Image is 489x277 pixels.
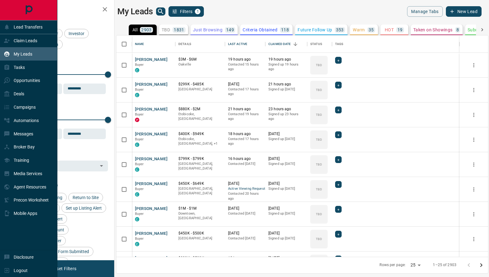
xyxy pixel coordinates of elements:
div: condos.ca [135,68,139,72]
p: Downtown, [GEOGRAPHIC_DATA] [178,211,222,221]
button: [PERSON_NAME] [135,231,168,237]
div: condos.ca [135,143,139,147]
p: Signed up [DATE] [268,211,304,216]
div: + [335,256,342,262]
button: [PERSON_NAME] [135,131,168,137]
div: condos.ca [135,167,139,172]
span: + [337,206,339,212]
p: Contacted 17 hours ago [228,137,262,146]
button: [PERSON_NAME] [135,256,168,261]
p: Warm [353,28,365,32]
span: Buyer [135,63,144,67]
button: Open [97,161,106,170]
p: 118 [281,28,289,32]
p: [GEOGRAPHIC_DATA], [GEOGRAPHIC_DATA] [178,186,222,196]
span: Buyer [135,187,144,191]
span: + [337,256,339,262]
h1: My Leads [117,7,153,16]
p: $299K - $500K [178,256,222,261]
span: + [337,157,339,163]
p: TBD [316,137,322,142]
p: 1831 [174,28,184,32]
button: more [469,85,478,95]
span: Buyer [135,212,144,216]
p: Contacted 15 hours ago [228,62,262,72]
p: 19 hours ago [268,57,304,62]
div: + [335,231,342,238]
span: + [337,132,339,138]
button: [PERSON_NAME] [135,181,168,187]
button: Sort [291,40,300,48]
div: Last Active [228,35,247,53]
div: + [335,82,342,89]
span: + [337,231,339,237]
button: more [469,135,478,144]
p: Oakville [178,62,222,67]
div: 25 [408,261,423,270]
div: Return to Site [68,193,103,202]
p: [DATE] [268,156,304,161]
span: Buyer [135,88,144,92]
p: 8 [456,28,459,32]
div: condos.ca [135,93,139,97]
button: New Lead [446,6,482,17]
p: $450K - $649K [178,181,222,186]
button: [PERSON_NAME] [135,107,168,112]
p: $450K - $500K [178,231,222,236]
button: more [469,234,478,244]
div: Claimed Date [268,35,291,53]
p: 21 hours ago [228,107,262,112]
button: Filters1 [168,6,204,17]
p: $799K - $799K [178,156,222,161]
p: $3M - $6M [178,57,222,62]
p: [DATE] [228,231,262,236]
p: Etobicoke, [GEOGRAPHIC_DATA] [178,112,222,121]
p: 16 hours ago [228,156,262,161]
div: Name [135,35,144,53]
span: Set up Listing Alert [64,206,104,211]
button: [PERSON_NAME] [135,156,168,162]
p: TBD [162,28,170,32]
div: + [335,131,342,138]
div: property.ca [135,118,139,122]
p: 19 [397,28,403,32]
div: Investor [64,29,89,38]
p: 19 hours ago [228,57,262,62]
span: Buyer [135,162,144,166]
p: All [132,28,137,32]
button: [PERSON_NAME] [135,206,168,212]
p: TBD [316,187,322,192]
span: Buyer [135,137,144,141]
div: + [335,181,342,188]
p: Rows per page: [379,262,406,268]
p: [GEOGRAPHIC_DATA] [178,236,222,241]
div: Status [310,35,322,53]
p: Contacted 17 hours ago [228,87,262,97]
p: [GEOGRAPHIC_DATA], [GEOGRAPHIC_DATA] [178,161,222,171]
button: Reset Filters [47,263,80,274]
button: Manage Tabs [407,6,442,17]
button: [PERSON_NAME] [135,82,168,88]
button: more [469,110,478,120]
p: [DATE] [268,181,304,186]
button: more [469,160,478,169]
button: more [469,210,478,219]
p: [DATE] [268,231,304,236]
p: TBD [316,63,322,67]
p: Contacted [DATE] [228,211,262,216]
div: Details [178,35,191,53]
p: [DATE] [268,256,304,261]
div: Tags [335,35,343,53]
p: [DATE] [268,131,304,137]
p: Contacted 20 hours ago [228,191,262,201]
p: Contacted [DATE] [228,236,262,241]
p: Contacted 19 hours ago [228,112,262,121]
span: + [337,181,339,188]
p: $400K - $949K [178,131,222,137]
div: Name [132,35,175,53]
span: Investor [66,31,87,36]
div: condos.ca [135,217,139,221]
div: Last Active [225,35,265,53]
p: 18 hours ago [228,131,262,137]
span: 1 [195,9,200,14]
